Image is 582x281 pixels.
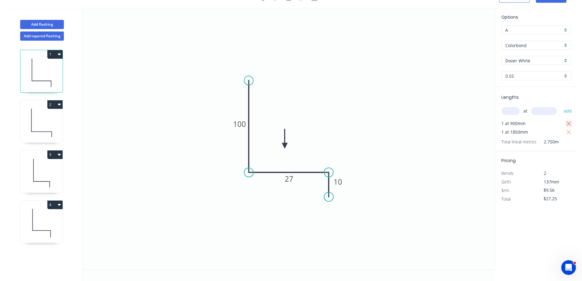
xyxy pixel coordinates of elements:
iframe: Intercom live chat [561,260,576,275]
svg: 0 [82,8,495,270]
button: 4 [47,201,63,209]
span: Total lineal metres [501,138,536,146]
span: 1 at 900mm [501,119,525,128]
button: add [561,106,575,116]
button: 2 [47,100,63,109]
button: 1 [47,50,63,59]
span: Girth [501,179,511,185]
tspan: 27 [285,174,293,184]
input: Thickness [505,73,562,79]
span: Lengths [501,94,519,100]
span: $/m [501,187,509,193]
tspan: 100 [233,119,246,129]
button: 3 [47,150,63,159]
span: Pricing [501,157,516,164]
span: Total [501,196,511,202]
button: Add flashing [20,20,64,29]
span: 1 at 1850mm [501,128,528,136]
span: 2 [544,170,546,176]
input: Colour [505,57,562,64]
span: Bends [501,170,514,176]
input: Price level [505,27,562,33]
span: Options [501,14,518,20]
button: Add tapered flashing [20,31,64,41]
span: at [523,107,527,115]
span: 2.750m [536,138,559,146]
tspan: 10 [334,177,342,187]
input: Material [505,42,562,49]
span: 137mm [544,179,559,185]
